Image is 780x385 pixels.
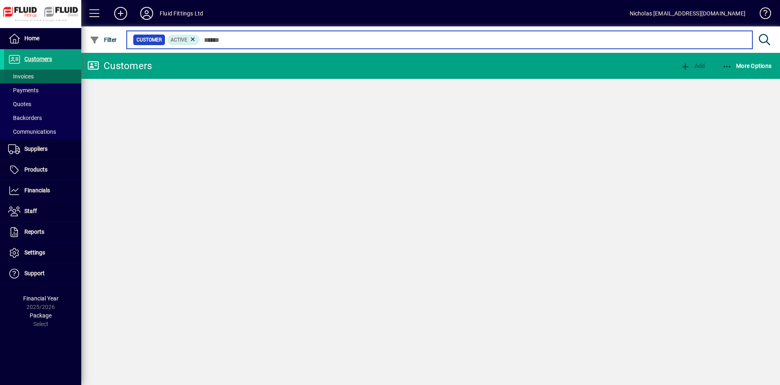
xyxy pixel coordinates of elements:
[24,270,45,276] span: Support
[4,83,81,97] a: Payments
[8,128,56,135] span: Communications
[24,56,52,62] span: Customers
[4,243,81,263] a: Settings
[754,2,770,28] a: Knowledge Base
[24,146,48,152] span: Suppliers
[680,63,705,69] span: Add
[4,160,81,180] a: Products
[4,70,81,83] a: Invoices
[171,37,187,43] span: Active
[24,249,45,256] span: Settings
[8,87,39,94] span: Payments
[136,36,162,44] span: Customer
[24,208,37,214] span: Staff
[630,7,745,20] div: Nicholas [EMAIL_ADDRESS][DOMAIN_NAME]
[8,115,42,121] span: Backorders
[23,295,58,302] span: Financial Year
[30,312,52,319] span: Package
[4,125,81,139] a: Communications
[4,181,81,201] a: Financials
[4,139,81,159] a: Suppliers
[4,201,81,222] a: Staff
[720,59,774,73] button: More Options
[134,6,160,21] button: Profile
[4,97,81,111] a: Quotes
[90,37,117,43] span: Filter
[24,228,44,235] span: Reports
[4,111,81,125] a: Backorders
[4,28,81,49] a: Home
[108,6,134,21] button: Add
[4,222,81,242] a: Reports
[678,59,707,73] button: Add
[167,35,200,45] mat-chip: Activation Status: Active
[722,63,772,69] span: More Options
[24,166,48,173] span: Products
[87,59,152,72] div: Customers
[4,263,81,284] a: Support
[24,35,39,41] span: Home
[24,187,50,194] span: Financials
[8,73,34,80] span: Invoices
[160,7,203,20] div: Fluid Fittings Ltd
[88,33,119,47] button: Filter
[8,101,31,107] span: Quotes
